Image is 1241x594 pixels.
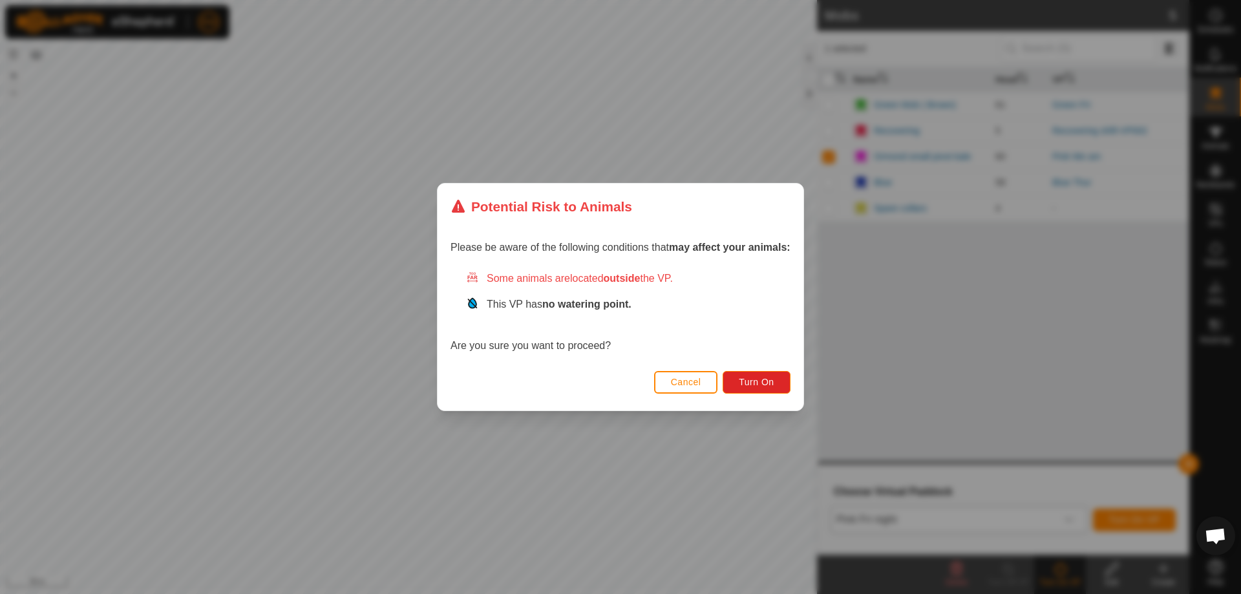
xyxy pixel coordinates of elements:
[542,299,631,310] strong: no watering point.
[451,271,790,354] div: Are you sure you want to proceed?
[451,242,790,253] span: Please be aware of the following conditions that
[739,377,774,387] span: Turn On
[487,299,631,310] span: This VP has
[671,377,701,387] span: Cancel
[451,196,632,217] div: Potential Risk to Animals
[1196,516,1235,555] div: Open chat
[604,273,641,284] strong: outside
[654,371,718,394] button: Cancel
[669,242,790,253] strong: may affect your animals:
[466,271,790,286] div: Some animals are
[570,273,673,284] span: located the VP.
[723,371,790,394] button: Turn On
